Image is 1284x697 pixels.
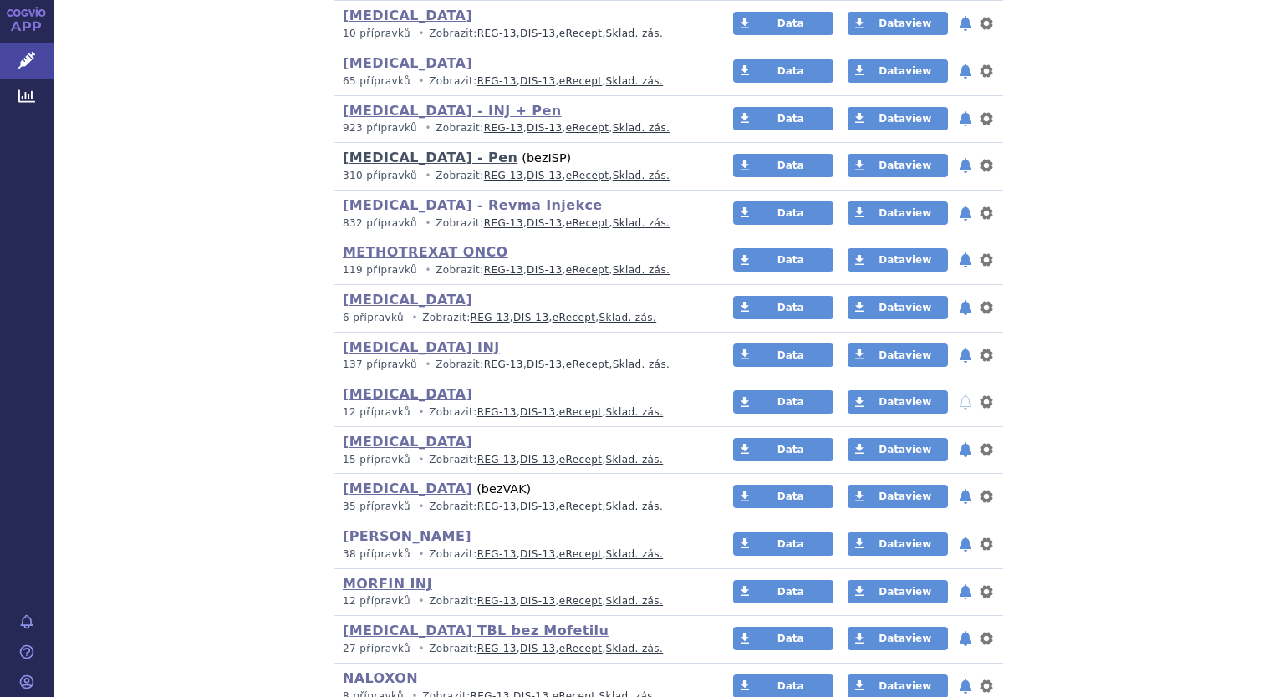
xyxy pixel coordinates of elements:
[879,254,931,266] span: Dataview
[733,154,833,177] a: Data
[343,576,432,592] a: MORFIN INJ
[978,61,995,81] button: nastavení
[606,75,664,87] a: Sklad. zás.
[476,482,531,496] span: (bez )
[414,453,429,467] i: •
[520,28,555,39] a: DIS-13
[527,170,562,181] a: DIS-13
[343,339,500,355] a: [MEDICAL_DATA] INJ
[553,312,596,323] a: eRecept
[777,633,804,644] span: Data
[343,74,701,89] p: Zobrazit: , , ,
[733,248,833,272] a: Data
[343,150,517,165] a: [MEDICAL_DATA] - Pen
[343,244,508,260] a: METHOTREXAT ONCO
[559,454,603,466] a: eRecept
[879,302,931,313] span: Dataview
[343,548,410,560] span: 38 přípravků
[484,122,523,134] a: REG-13
[777,396,804,408] span: Data
[613,359,670,370] a: Sklad. zás.
[879,207,931,219] span: Dataview
[343,359,417,370] span: 137 přípravků
[343,292,472,308] a: [MEDICAL_DATA]
[606,406,664,418] a: Sklad. zás.
[848,248,948,272] a: Dataview
[879,586,931,598] span: Dataview
[957,298,974,318] button: notifikace
[559,548,603,560] a: eRecept
[414,74,429,89] i: •
[606,28,664,39] a: Sklad. zás.
[733,59,833,83] a: Data
[343,264,417,276] span: 119 přípravků
[420,216,436,231] i: •
[777,586,804,598] span: Data
[343,501,410,512] span: 35 přípravků
[879,65,931,77] span: Dataview
[343,216,701,231] p: Zobrazit: , , ,
[527,359,562,370] a: DIS-13
[343,121,701,135] p: Zobrazit: , , ,
[343,454,410,466] span: 15 přípravků
[566,122,609,134] a: eRecept
[343,643,410,654] span: 27 přípravků
[548,151,567,165] span: ISP
[414,405,429,420] i: •
[777,113,804,125] span: Data
[407,311,422,325] i: •
[484,359,523,370] a: REG-13
[978,676,995,696] button: nastavení
[957,61,974,81] button: notifikace
[484,217,523,229] a: REG-13
[414,547,429,562] i: •
[520,548,555,560] a: DIS-13
[978,250,995,270] button: nastavení
[520,501,555,512] a: DIS-13
[978,109,995,129] button: nastavení
[879,538,931,550] span: Dataview
[957,13,974,33] button: notifikace
[520,406,555,418] a: DIS-13
[606,643,664,654] a: Sklad. zás.
[613,122,670,134] a: Sklad. zás.
[559,75,603,87] a: eRecept
[343,8,472,23] a: [MEDICAL_DATA]
[848,532,948,556] a: Dataview
[606,454,664,466] a: Sklad. zás.
[559,501,603,512] a: eRecept
[613,264,670,276] a: Sklad. zás.
[522,151,571,165] span: (bez )
[777,254,804,266] span: Data
[978,534,995,554] button: nastavení
[613,170,670,181] a: Sklad. zás.
[477,501,517,512] a: REG-13
[343,27,701,41] p: Zobrazit: , , ,
[477,643,517,654] a: REG-13
[957,628,974,649] button: notifikace
[879,633,931,644] span: Dataview
[343,594,701,608] p: Zobrazit: , , ,
[343,453,701,467] p: Zobrazit: , , ,
[879,491,931,502] span: Dataview
[599,312,657,323] a: Sklad. zás.
[777,538,804,550] span: Data
[343,75,410,87] span: 65 přípravků
[613,217,670,229] a: Sklad. zás.
[957,534,974,554] button: notifikace
[343,405,701,420] p: Zobrazit: , , ,
[566,264,609,276] a: eRecept
[733,438,833,461] a: Data
[848,438,948,461] a: Dataview
[957,392,974,412] button: notifikace
[978,392,995,412] button: nastavení
[733,485,833,508] a: Data
[414,642,429,656] i: •
[777,302,804,313] span: Data
[520,454,555,466] a: DIS-13
[502,482,526,496] span: VAK
[343,547,701,562] p: Zobrazit: , , ,
[733,201,833,225] a: Data
[343,358,701,372] p: Zobrazit: , , ,
[777,680,804,692] span: Data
